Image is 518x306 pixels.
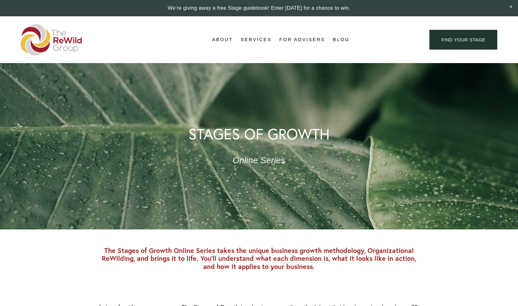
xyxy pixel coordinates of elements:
img: The ReWild Group [21,24,82,56]
strong: The Stages of Growth Online Series takes the unique business growth methodology, Organizational R... [102,246,418,271]
a: find your stage [429,30,497,50]
a: folder dropdown [212,35,233,45]
em: Online Series [233,156,285,165]
a: folder dropdown [241,35,272,45]
a: For Advisers [279,35,325,45]
a: Blog [333,35,350,45]
span: Services [241,35,272,44]
span: About [212,35,233,44]
h1: STAGES OF GROWTH [99,126,419,142]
